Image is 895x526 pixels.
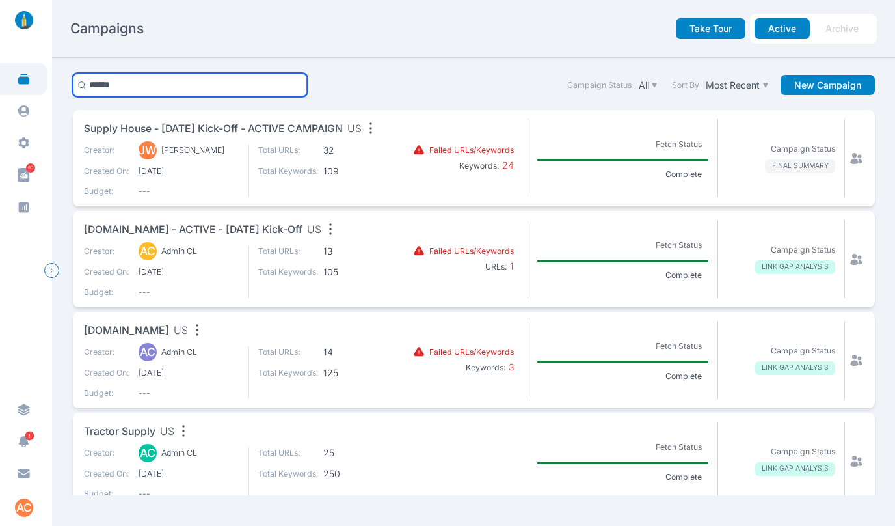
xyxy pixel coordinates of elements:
[258,367,319,379] p: Total Keywords:
[139,468,239,480] span: [DATE]
[323,165,384,177] span: 109
[466,363,506,372] b: Keywords:
[658,370,708,382] p: Complete
[139,141,157,159] div: JW
[676,18,745,39] button: Take Tour
[258,468,319,480] p: Total Keywords:
[648,439,708,455] p: Fetch Status
[10,11,38,29] img: linklaunch_small.2ae18699.png
[771,143,835,155] p: Campaign Status
[84,488,129,500] p: Budget:
[771,345,835,357] p: Campaign Status
[26,163,35,173] span: 60
[323,346,384,358] span: 14
[429,346,514,358] p: Failed URLs/Keywords
[139,242,157,260] div: AC
[429,245,514,257] p: Failed URLs/Keywords
[636,77,660,93] button: All
[84,367,129,379] p: Created On:
[323,266,384,278] span: 105
[84,165,129,177] p: Created On:
[84,286,129,298] p: Budget:
[258,165,319,177] p: Total Keywords:
[84,346,129,358] p: Creator:
[161,346,197,358] p: Admin CL
[139,488,239,500] span: ---
[84,222,302,238] span: [DOMAIN_NAME] - ACTIVE - [DATE] kick-off
[771,244,835,256] p: Campaign Status
[174,323,188,339] span: US
[139,367,239,379] span: [DATE]
[704,77,771,93] button: Most Recent
[70,20,144,38] h2: Campaigns
[160,424,174,440] span: US
[161,447,197,459] p: Admin CL
[459,161,500,171] b: Keywords:
[323,468,384,480] span: 250
[639,79,649,91] p: All
[658,471,708,483] p: Complete
[771,446,835,458] p: Campaign Status
[139,444,157,462] div: AC
[755,18,810,39] button: Active
[161,245,197,257] p: Admin CL
[672,79,699,91] label: Sort By
[139,387,239,399] span: ---
[258,145,319,156] p: Total URLs:
[812,18,872,39] button: Archive
[323,245,384,257] span: 13
[84,424,155,440] span: Tractor Supply
[258,346,319,358] p: Total URLs:
[765,159,835,173] p: FINAL SUMMARY
[500,159,514,171] span: 24
[139,165,239,177] span: [DATE]
[323,145,384,156] span: 32
[84,323,169,339] span: [DOMAIN_NAME]
[258,245,319,257] p: Total URLs:
[648,136,708,152] p: Fetch Status
[84,245,129,257] p: Creator:
[755,361,835,375] p: LINK GAP ANALYSIS
[429,145,514,156] p: Failed URLs/Keywords
[84,447,129,459] p: Creator:
[258,266,319,278] p: Total Keywords:
[755,260,835,274] p: LINK GAP ANALYSIS
[323,367,384,379] span: 125
[323,447,384,459] span: 25
[507,260,514,271] span: 1
[161,145,224,156] p: [PERSON_NAME]
[506,361,514,372] span: 3
[84,266,129,278] p: Created On:
[755,462,835,476] p: LINK GAP ANALYSIS
[139,286,239,298] span: ---
[567,79,632,91] label: Campaign Status
[658,169,708,180] p: Complete
[84,468,129,480] p: Created On:
[139,343,157,361] div: AC
[781,75,875,96] button: New Campaign
[139,266,239,278] span: [DATE]
[139,186,239,197] span: ---
[648,338,708,354] p: Fetch Status
[648,237,708,253] p: Fetch Status
[347,121,362,137] span: US
[84,186,129,197] p: Budget:
[84,387,129,399] p: Budget:
[84,121,343,137] span: Supply House - [DATE] Kick-off - ACTIVE CAMPAIGN
[706,79,760,91] p: Most Recent
[307,222,321,238] span: US
[258,447,319,459] p: Total URLs:
[84,145,129,156] p: Creator:
[485,262,507,271] b: URLs:
[658,270,708,281] p: Complete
